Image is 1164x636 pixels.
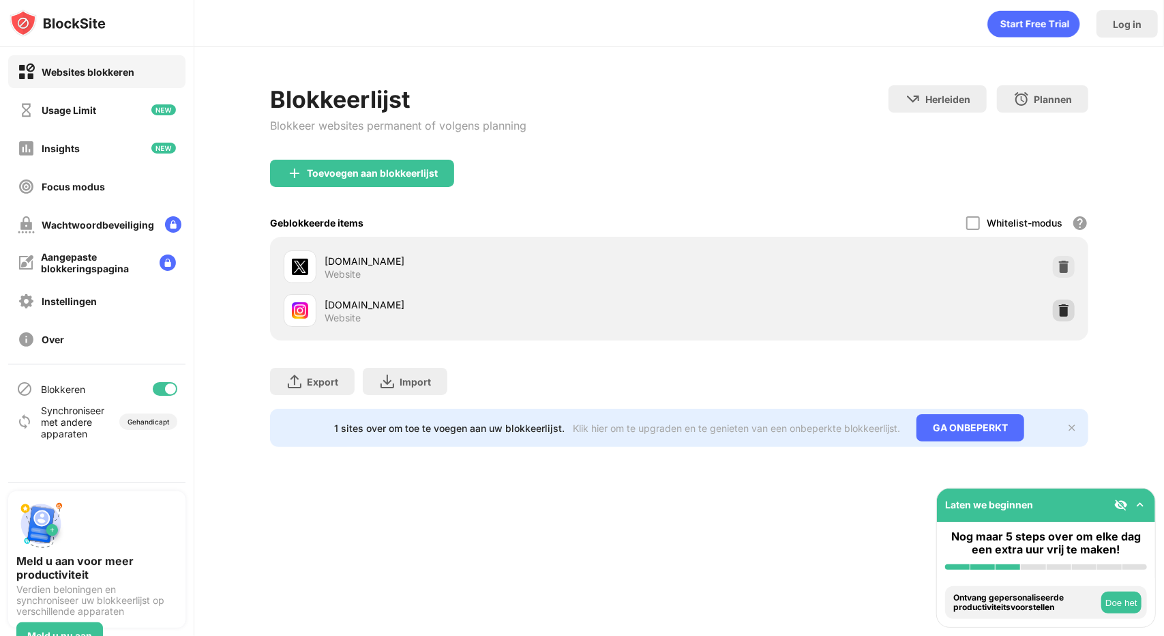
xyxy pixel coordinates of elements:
div: Insights [42,143,80,154]
div: Usage Limit [42,104,96,116]
div: 1 sites over om toe te voegen aan uw blokkeerlijst. [334,422,565,434]
div: Synchroniseer met andere apparaten [41,405,111,439]
img: new-icon.svg [151,104,176,115]
img: settings-off.svg [18,293,35,310]
img: new-icon.svg [151,143,176,154]
div: Over [42,334,64,345]
img: eye-not-visible.svg [1114,498,1128,512]
img: x-button.svg [1066,422,1077,433]
img: insights-off.svg [18,140,35,157]
div: Instellingen [42,295,97,307]
div: Meld u aan voor meer productiviteit [16,554,177,581]
img: customize-block-page-off.svg [18,255,34,271]
div: animation [987,10,1080,38]
div: Whitelist-modus [987,217,1062,229]
img: logo-blocksite.svg [10,10,106,37]
div: Geblokkeerde items [270,217,363,229]
div: Websites blokkeren [42,66,134,78]
img: time-usage-off.svg [18,102,35,119]
img: about-off.svg [18,331,35,348]
div: Laten we beginnen [945,499,1033,510]
div: Aangepaste blokkeringspagina [41,251,149,274]
img: blocking-icon.svg [16,381,33,397]
img: password-protection-off.svg [18,216,35,233]
div: Verdien beloningen en synchroniseer uw blokkeerlijst op verschillende apparaten [16,584,177,617]
img: lock-menu.svg [165,216,181,233]
div: Import [400,376,431,388]
button: Doe het [1101,592,1141,613]
div: Nog maar 5 steps over om elke dag een extra uur vrij te maken! [945,530,1147,556]
img: favicons [292,302,308,319]
img: focus-off.svg [18,178,35,195]
div: Website [325,312,361,324]
div: [DOMAIN_NAME] [325,298,679,312]
div: [DOMAIN_NAME] [325,254,679,268]
div: Blokkeren [41,384,85,395]
img: favicons [292,259,308,275]
div: Ontvang gepersonaliseerde productiviteitsvoorstellen [953,593,1098,613]
div: Focus modus [42,181,105,192]
div: Wachtwoordbeveiliging [42,219,154,231]
div: Gehandicapt [128,418,169,426]
div: Blokkeer websites permanent of volgens planning [270,119,526,132]
div: Klik hier om te upgraden en te genieten van een onbeperkte blokkeerlijst. [573,422,900,434]
div: Plannen [1034,93,1072,105]
div: GA ONBEPERKT [916,414,1024,442]
div: Blokkeerlijst [270,85,526,113]
div: Website [325,268,361,280]
div: Toevoegen aan blokkeerlijst [307,168,438,179]
img: sync-icon.svg [16,414,33,430]
img: omni-setup-toggle.svg [1133,498,1147,512]
img: block-on.svg [18,63,35,81]
div: Export [307,376,338,388]
div: Log in [1113,18,1141,30]
img: push-signup.svg [16,500,65,549]
div: Herleiden [925,93,970,105]
img: lock-menu.svg [160,255,176,271]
